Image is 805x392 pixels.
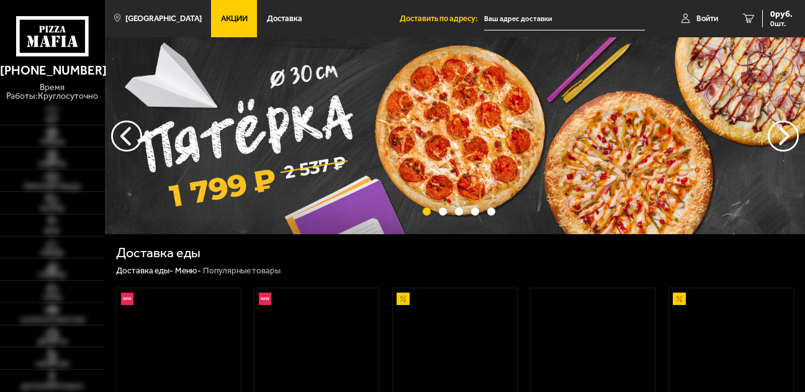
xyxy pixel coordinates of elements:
img: Новинка [121,293,133,305]
input: Ваш адрес доставки [484,7,645,30]
span: Доставить по адресу: [400,15,484,23]
span: [GEOGRAPHIC_DATA] [125,15,202,23]
a: Доставка еды- [116,265,173,275]
span: Акции [221,15,248,23]
span: Войти [696,15,718,23]
span: 0 шт. [770,20,793,27]
button: следующий [111,121,142,152]
h1: Доставка еды [116,246,200,260]
button: точки переключения [439,207,447,216]
button: точки переключения [487,207,495,216]
img: Акционный [397,293,409,305]
div: Популярные товары [203,265,281,276]
span: 0 руб. [770,10,793,19]
a: Меню- [175,265,201,275]
span: Доставка [267,15,302,23]
button: точки переключения [455,207,463,216]
button: точки переключения [423,207,431,216]
img: Акционный [673,293,685,305]
img: Новинка [259,293,271,305]
button: предыдущий [768,121,799,152]
button: точки переключения [471,207,479,216]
